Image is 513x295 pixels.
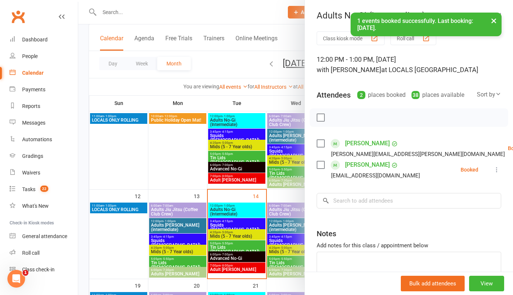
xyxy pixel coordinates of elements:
a: Waivers [10,165,78,181]
a: Class kiosk mode [10,261,78,278]
div: 1 events booked successfully. Last booking: [DATE]. [351,13,502,36]
a: Clubworx [9,7,27,26]
div: 12:00 PM - 1:00 PM, [DATE] [317,54,501,75]
div: Automations [22,136,52,142]
div: [PERSON_NAME][EMAIL_ADDRESS][PERSON_NAME][DOMAIN_NAME] [331,149,505,159]
div: Adults No-Gi (Intermediate) [305,10,513,21]
span: 22 [40,186,48,192]
div: Payments [22,87,45,92]
span: at LOCALS [GEOGRAPHIC_DATA] [381,66,478,74]
div: Dashboard [22,37,48,43]
div: Calendar [22,70,44,76]
div: 38 [412,91,420,99]
div: Add notes for this class / appointment below [317,241,501,250]
a: People [10,48,78,65]
a: General attendance kiosk mode [10,228,78,245]
div: Waivers [22,170,40,176]
a: Dashboard [10,31,78,48]
div: People [22,53,38,59]
div: What's New [22,203,49,209]
div: 2 [357,91,365,99]
div: places available [412,90,464,100]
div: General attendance [22,233,67,239]
div: Sort by [477,90,501,99]
div: Gradings [22,153,43,159]
div: Booked [461,167,478,172]
div: Messages [22,120,45,126]
span: with [PERSON_NAME] [317,66,381,74]
div: Class check-in [22,267,55,272]
button: Bulk add attendees [401,276,465,291]
a: Automations [10,131,78,148]
div: [EMAIL_ADDRESS][DOMAIN_NAME] [331,171,420,180]
a: [PERSON_NAME] [345,138,390,149]
a: Calendar [10,65,78,81]
a: Messages [10,115,78,131]
a: What's New [10,198,78,214]
a: Roll call [10,245,78,261]
a: Payments [10,81,78,98]
div: Notes [317,228,336,239]
div: Roll call [22,250,39,256]
span: 1 [23,270,28,276]
div: Attendees [317,90,351,100]
div: Tasks [22,186,35,192]
button: × [487,13,500,28]
input: Search to add attendees [317,193,501,208]
div: Reports [22,103,40,109]
a: Tasks 22 [10,181,78,198]
button: View [469,276,504,291]
a: Gradings [10,148,78,165]
iframe: Intercom live chat [7,270,25,288]
a: [PERSON_NAME] [345,159,390,171]
div: places booked [357,90,406,100]
a: Reports [10,98,78,115]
